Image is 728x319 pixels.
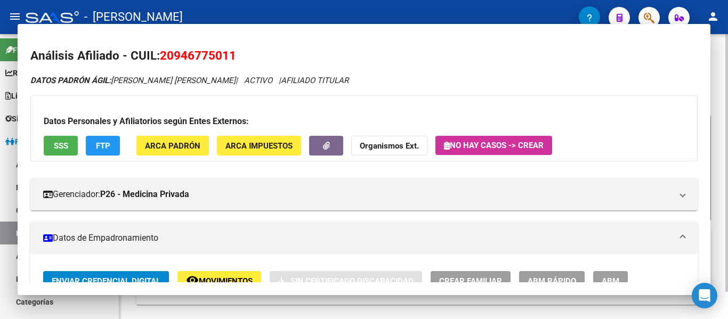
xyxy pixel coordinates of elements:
[435,136,552,155] button: No hay casos -> Crear
[30,76,236,85] span: [PERSON_NAME] [PERSON_NAME]
[528,276,576,286] span: ABM Rápido
[5,90,99,102] span: Liquidación de Convenios
[43,271,169,291] button: Enviar Credencial Digital
[30,76,111,85] strong: DATOS PADRÓN ÁGIL:
[86,136,120,156] button: FTP
[602,276,619,286] span: ABM
[270,271,422,291] button: Sin Certificado Discapacidad
[360,141,419,151] strong: Organismos Ext.
[281,76,349,85] span: AFILIADO TITULAR
[177,271,261,291] button: Movimientos
[44,136,78,156] button: SSS
[431,271,511,291] button: Crear Familiar
[145,141,200,151] span: ARCA Padrón
[186,274,199,287] mat-icon: remove_red_eye
[30,47,698,65] h2: Análisis Afiliado - CUIL:
[217,136,301,156] button: ARCA Impuestos
[44,115,684,128] h3: Datos Personales y Afiliatorios según Entes Externos:
[100,188,189,201] strong: P26 - Medicina Privada
[290,276,414,286] span: Sin Certificado Discapacidad
[593,271,628,291] button: ABM
[5,113,40,125] span: Sistema
[5,136,39,148] span: Padrón
[54,141,68,151] span: SSS
[439,276,502,286] span: Crear Familiar
[225,141,293,151] span: ARCA Impuestos
[136,136,209,156] button: ARCA Padrón
[30,76,349,85] i: | ACTIVO |
[199,276,253,286] span: Movimientos
[707,10,719,23] mat-icon: person
[30,222,698,254] mat-expansion-panel-header: Datos de Empadronamiento
[5,44,61,56] span: Firma Express
[519,271,585,291] button: ABM Rápido
[5,67,44,79] span: Reportes
[43,232,672,244] mat-panel-title: Datos de Empadronamiento
[43,188,672,201] mat-panel-title: Gerenciador:
[9,10,21,23] mat-icon: menu
[692,283,717,308] div: Open Intercom Messenger
[444,141,544,150] span: No hay casos -> Crear
[30,178,698,210] mat-expansion-panel-header: Gerenciador:P26 - Medicina Privada
[84,5,183,29] span: - [PERSON_NAME]
[96,141,110,151] span: FTP
[351,136,427,156] button: Organismos Ext.
[160,48,236,62] span: 20946775011
[52,276,160,286] span: Enviar Credencial Digital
